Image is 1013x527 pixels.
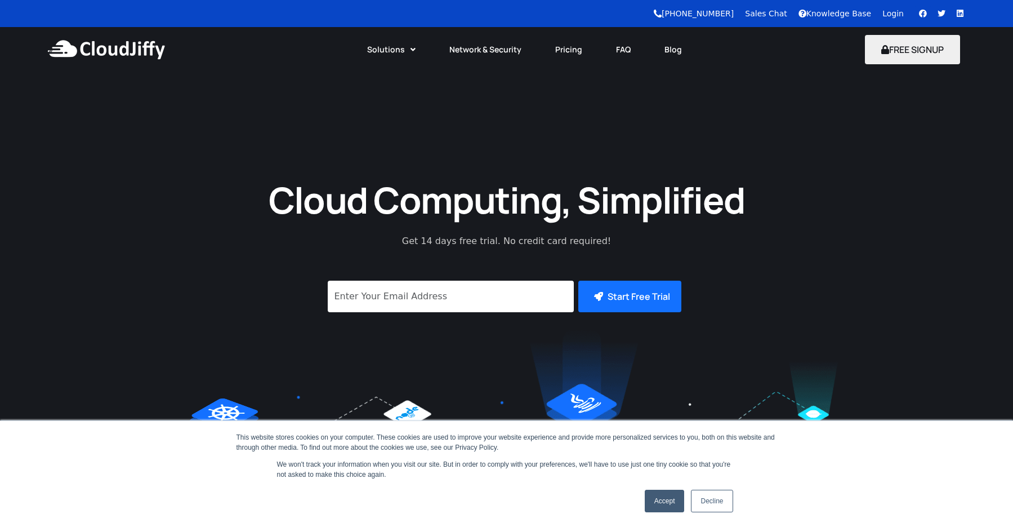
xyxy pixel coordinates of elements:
[599,37,648,62] a: FAQ
[352,234,662,248] p: Get 14 days free trial. No credit card required!
[538,37,599,62] a: Pricing
[798,9,872,18] a: Knowledge Base
[882,9,904,18] a: Login
[966,482,1002,516] iframe: chat widget
[350,37,432,62] a: Solutions
[648,37,699,62] a: Blog
[578,281,681,312] button: Start Free Trial
[645,490,685,512] a: Accept
[432,37,538,62] a: Network & Security
[236,432,777,453] div: This website stores cookies on your computer. These cookies are used to improve your website expe...
[277,459,737,480] p: We won't track your information when you visit our site. But in order to comply with your prefere...
[745,9,787,18] a: Sales Chat
[865,35,960,64] button: FREE SIGNUP
[654,9,734,18] a: [PHONE_NUMBER]
[691,490,733,512] a: Decline
[253,176,760,223] h1: Cloud Computing, Simplified
[328,281,574,312] input: Enter Your Email Address
[865,43,960,56] a: FREE SIGNUP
